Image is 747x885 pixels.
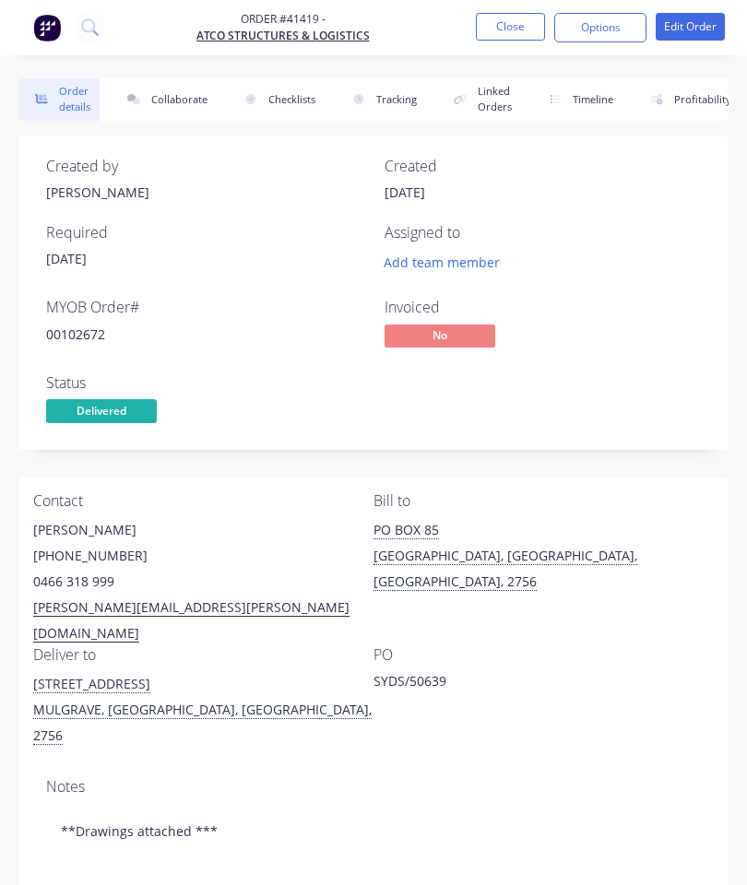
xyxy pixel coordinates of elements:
[33,14,61,41] img: Factory
[385,324,495,348] span: No
[33,646,373,664] div: Deliver to
[437,78,521,121] button: Linked Orders
[385,158,701,175] div: Created
[46,399,157,422] span: Delivered
[46,324,362,344] div: 00102672
[385,183,425,201] span: [DATE]
[196,11,370,28] span: Order #41419 -
[33,671,373,749] div: [STREET_ADDRESS]MULGRAVE, [GEOGRAPHIC_DATA], [GEOGRAPHIC_DATA], 2756
[33,517,373,543] div: [PERSON_NAME]
[385,299,701,316] div: Invoiced
[46,374,362,392] div: Status
[111,78,217,121] button: Collaborate
[373,492,714,510] div: Bill to
[33,492,373,510] div: Contact
[634,78,741,121] button: Profitability
[46,399,157,427] button: Delivered
[374,249,510,274] button: Add team member
[46,183,362,202] div: [PERSON_NAME]
[336,78,426,121] button: Tracking
[18,78,100,121] button: Order details
[476,13,545,41] button: Close
[385,249,510,274] button: Add team member
[385,224,701,242] div: Assigned to
[46,299,362,316] div: MYOB Order #
[656,13,725,41] button: Edit Order
[46,778,701,796] div: Notes
[33,569,373,595] div: 0466 318 999
[373,671,604,697] div: SYDS/50639
[373,517,714,595] div: PO BOX 85[GEOGRAPHIC_DATA], [GEOGRAPHIC_DATA], [GEOGRAPHIC_DATA], 2756
[46,158,362,175] div: Created by
[46,250,87,267] span: [DATE]
[532,78,622,121] button: Timeline
[46,224,362,242] div: Required
[228,78,325,121] button: Checklists
[33,517,373,646] div: [PERSON_NAME][PHONE_NUMBER]0466 318 999[PERSON_NAME][EMAIL_ADDRESS][PERSON_NAME][DOMAIN_NAME]
[196,28,370,44] a: ATCO STRUCTURES & LOGISTICS
[373,646,714,664] div: PO
[33,543,373,569] div: [PHONE_NUMBER]
[554,13,646,42] button: Options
